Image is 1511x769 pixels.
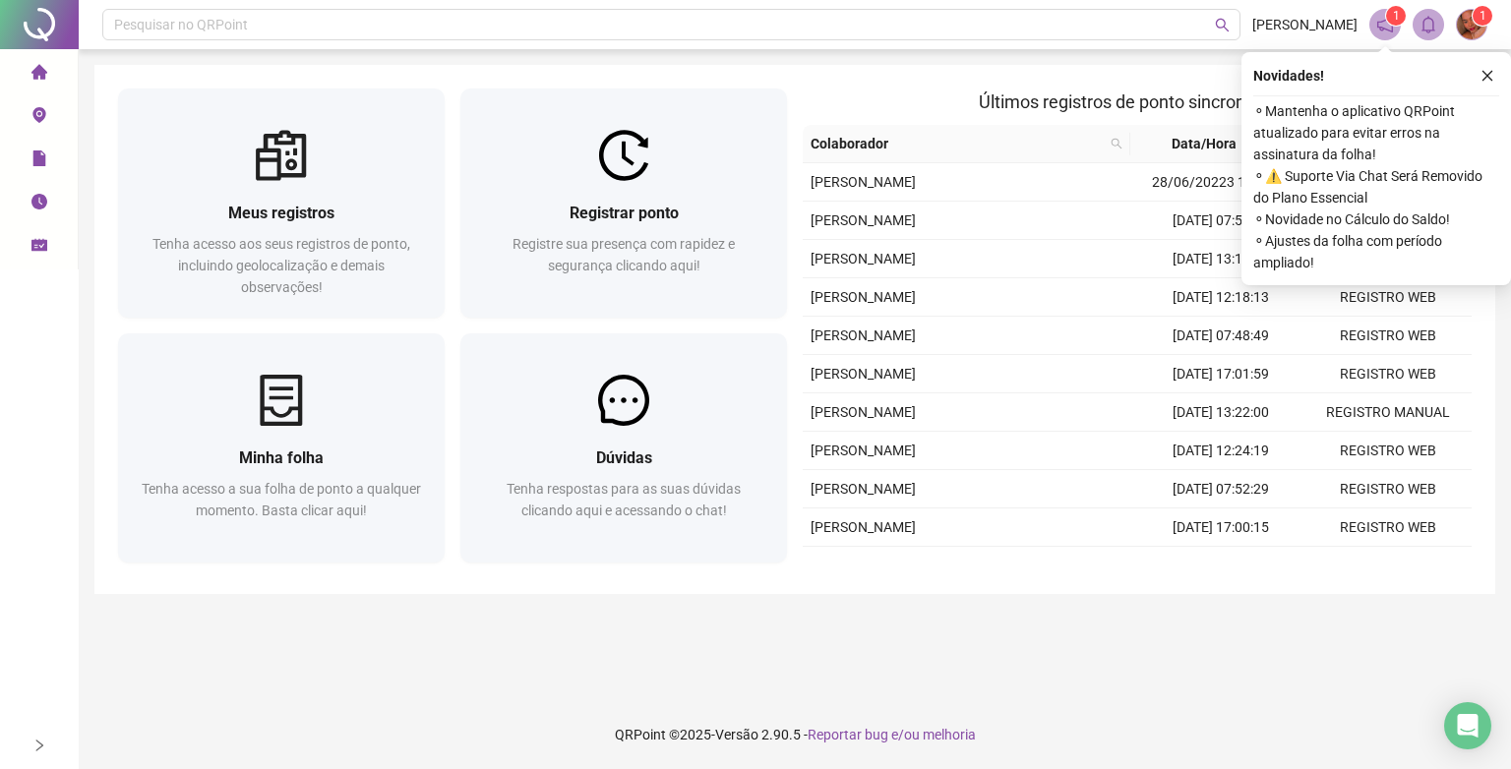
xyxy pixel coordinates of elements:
[79,700,1511,769] footer: QRPoint © 2025 - 2.90.5 -
[1137,202,1304,240] td: [DATE] 07:56:50
[811,443,916,458] span: [PERSON_NAME]
[1137,547,1304,585] td: [DATE] 12:59:58
[570,204,679,222] span: Registrar ponto
[1304,393,1472,432] td: REGISTRO MANUAL
[152,236,410,295] span: Tenha acesso aos seus registros de ponto, incluindo geolocalização e demais observações!
[1137,240,1304,278] td: [DATE] 13:18:21
[1304,278,1472,317] td: REGISTRO WEB
[596,448,652,467] span: Dúvidas
[1393,9,1400,23] span: 1
[1137,432,1304,470] td: [DATE] 12:24:19
[118,333,445,562] a: Minha folhaTenha acesso a sua folha de ponto a qualquer momento. Basta clicar aqui!
[1252,14,1358,35] span: [PERSON_NAME]
[1137,317,1304,355] td: [DATE] 07:48:49
[811,133,1103,154] span: Colaborador
[811,366,916,382] span: [PERSON_NAME]
[1253,208,1499,230] span: ⚬ Novidade no Cálculo do Saldo!
[811,519,916,535] span: [PERSON_NAME]
[1481,69,1494,83] span: close
[31,98,47,138] span: environment
[1304,547,1472,585] td: REGISTRO WEB
[1253,100,1499,165] span: ⚬ Mantenha o aplicativo QRPoint atualizado para evitar erros na assinatura da folha!
[1457,10,1486,39] img: 84056
[1137,355,1304,393] td: [DATE] 17:01:59
[811,212,916,228] span: [PERSON_NAME]
[460,333,787,562] a: DúvidasTenha respostas para as suas dúvidas clicando aqui e acessando o chat!
[1420,16,1437,33] span: bell
[715,727,758,742] span: Versão
[811,251,916,266] span: [PERSON_NAME]
[31,142,47,181] span: file
[1376,16,1394,33] span: notification
[811,174,916,190] span: [PERSON_NAME]
[1130,125,1294,163] th: Data/Hora
[1304,470,1472,508] td: REGISTRO WEB
[31,55,47,94] span: home
[1107,129,1126,158] span: search
[979,91,1297,112] span: Últimos registros de ponto sincronizados
[811,481,916,497] span: [PERSON_NAME]
[239,448,324,467] span: Minha folha
[1253,230,1499,273] span: ⚬ Ajustes da folha com período ampliado!
[32,739,46,752] span: right
[1304,508,1472,547] td: REGISTRO WEB
[811,289,916,305] span: [PERSON_NAME]
[1137,470,1304,508] td: [DATE] 07:52:29
[808,727,976,742] span: Reportar bug e/ou melhoria
[1137,393,1304,432] td: [DATE] 13:22:00
[1304,317,1472,355] td: REGISTRO WEB
[118,89,445,318] a: Meus registrosTenha acesso aos seus registros de ponto, incluindo geolocalização e demais observa...
[1253,165,1499,208] span: ⚬ ⚠️ Suporte Via Chat Será Removido do Plano Essencial
[142,481,421,518] span: Tenha acesso a sua folha de ponto a qualquer momento. Basta clicar aqui!
[31,228,47,267] span: schedule
[1473,6,1492,26] sup: Atualize o seu contato no menu Meus Dados
[1137,508,1304,547] td: [DATE] 17:00:15
[31,185,47,224] span: clock-circle
[1386,6,1406,26] sup: 1
[507,481,741,518] span: Tenha respostas para as suas dúvidas clicando aqui e acessando o chat!
[1480,9,1486,23] span: 1
[1253,65,1324,87] span: Novidades !
[1444,702,1491,749] div: Open Intercom Messenger
[1304,355,1472,393] td: REGISTRO WEB
[1215,18,1230,32] span: search
[1137,278,1304,317] td: [DATE] 12:18:13
[1137,163,1304,202] td: 28/06/20223 12:15:00
[1304,432,1472,470] td: REGISTRO WEB
[811,404,916,420] span: [PERSON_NAME]
[513,236,735,273] span: Registre sua presença com rapidez e segurança clicando aqui!
[460,89,787,318] a: Registrar pontoRegistre sua presença com rapidez e segurança clicando aqui!
[228,204,334,222] span: Meus registros
[811,327,916,343] span: [PERSON_NAME]
[1111,138,1122,149] span: search
[1138,133,1270,154] span: Data/Hora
